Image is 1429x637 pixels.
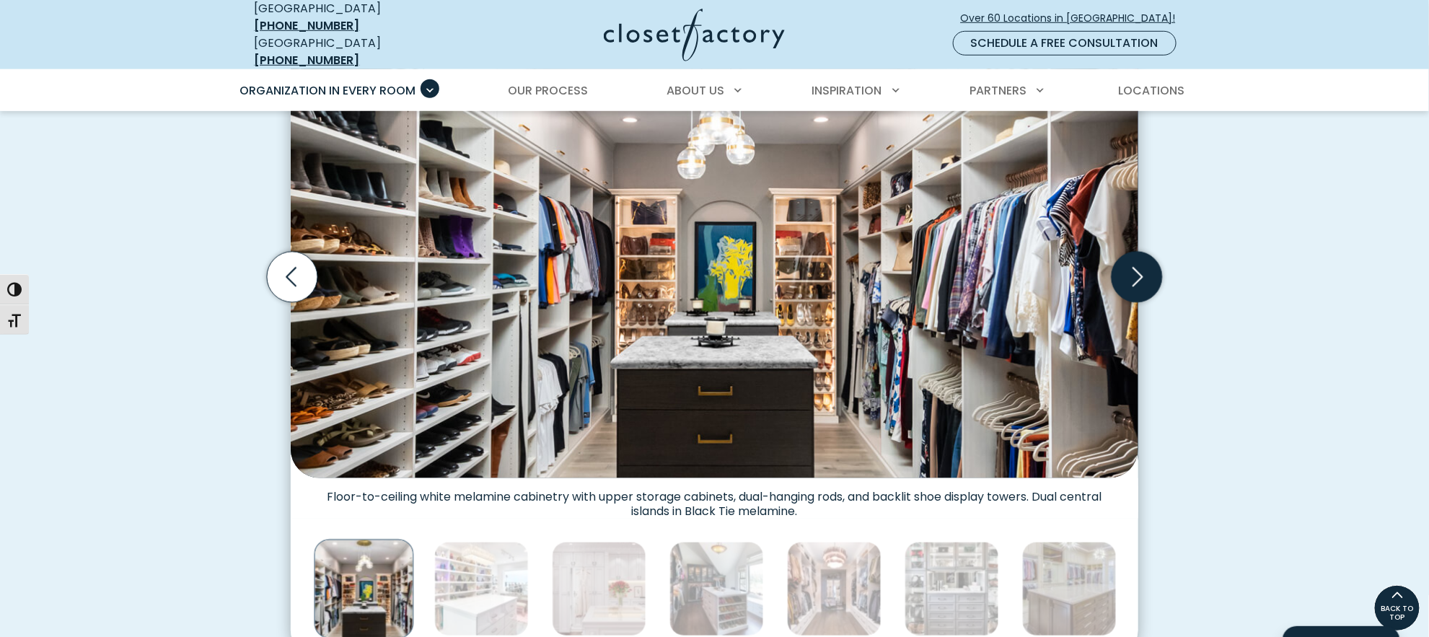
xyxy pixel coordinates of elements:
a: Over 60 Locations in [GEOGRAPHIC_DATA]! [960,6,1188,31]
span: BACK TO TOP [1375,605,1420,622]
img: Stylish walk-in closet with black-framed glass cabinetry, island with shoe shelving [669,542,764,636]
span: Inspiration [812,82,882,99]
figcaption: Floor-to-ceiling white melamine cabinetry with upper storage cabinets, dual-hanging rods, and bac... [291,478,1138,519]
a: BACK TO TOP [1374,585,1420,631]
span: Partners [969,82,1026,99]
img: Elegant white walk-in closet with ornate cabinetry, a center island, and classic molding [552,542,646,636]
a: Schedule a Free Consultation [953,31,1177,56]
nav: Primary Menu [230,71,1200,111]
span: Our Process [508,82,588,99]
a: [PHONE_NUMBER] [255,17,360,34]
span: Organization in Every Room [240,82,416,99]
img: Elegant white closet with symmetrical shelving, brass drawer handles [787,542,881,636]
span: Locations [1118,82,1184,99]
button: Previous slide [261,246,323,308]
img: Spacious closet with cream-toned cabinets, a large island with deep drawer storage, built-in glas... [1022,542,1117,636]
img: Modern gray closet with integrated lighting, glass display shelves for designer handbags, and a d... [905,542,999,636]
span: About Us [667,82,724,99]
img: Closet Factory Logo [604,9,785,61]
span: Over 60 Locations in [GEOGRAPHIC_DATA]! [961,11,1187,26]
a: [PHONE_NUMBER] [255,52,360,69]
img: Walk-in with dual islands, extensive hanging and shoe space, and accent-lit shelves highlighting ... [291,36,1138,478]
button: Next slide [1106,246,1168,308]
div: [GEOGRAPHIC_DATA] [255,35,464,69]
img: Closet featuring a large white island, wall of shelves for shoes and boots, and a sparkling chand... [434,542,529,636]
